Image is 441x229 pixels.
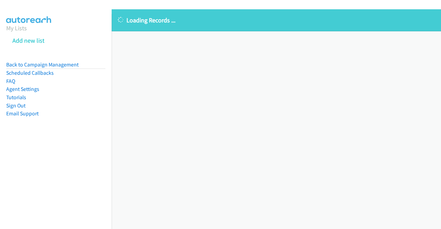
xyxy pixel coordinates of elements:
a: Add new list [12,37,44,44]
a: Scheduled Callbacks [6,70,54,76]
p: Loading Records ... [118,15,435,25]
a: Agent Settings [6,86,39,92]
a: My Lists [6,24,27,32]
a: Sign Out [6,102,25,109]
a: FAQ [6,78,15,84]
a: Tutorials [6,94,26,101]
a: Back to Campaign Management [6,61,79,68]
a: Email Support [6,110,39,117]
